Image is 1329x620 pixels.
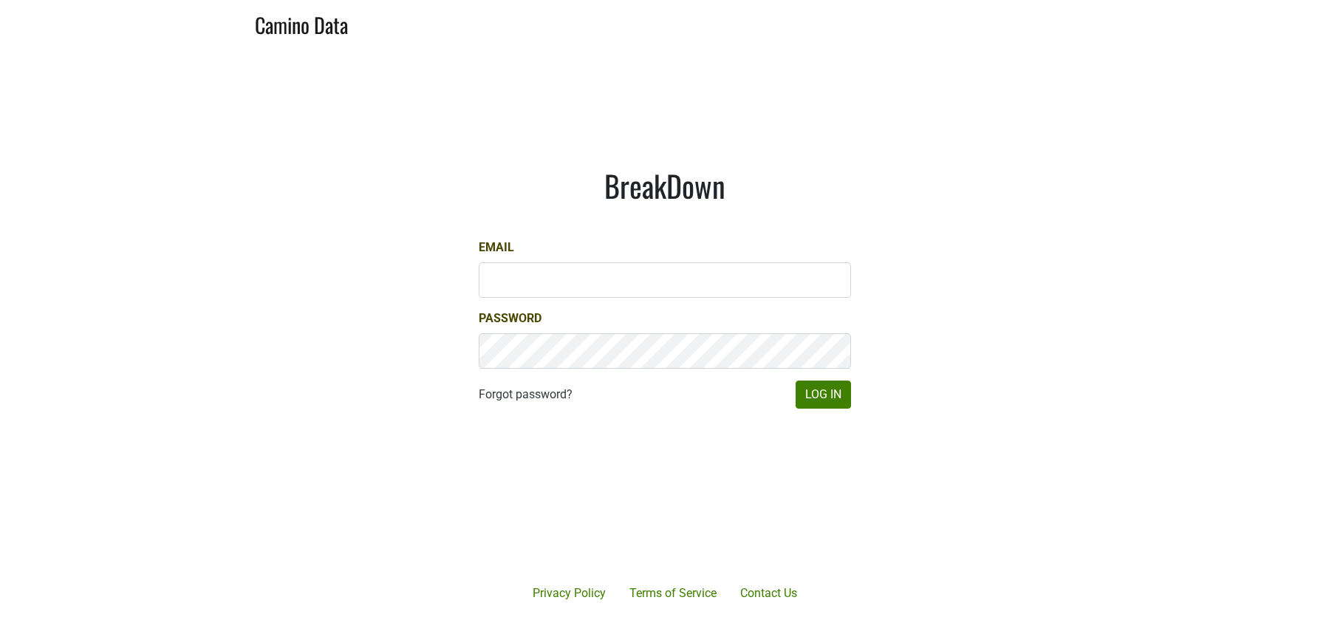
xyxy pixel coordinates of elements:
a: Forgot password? [479,386,573,403]
label: Email [479,239,514,256]
a: Camino Data [255,6,348,41]
a: Privacy Policy [521,579,618,608]
h1: BreakDown [479,168,851,203]
button: Log In [796,381,851,409]
a: Terms of Service [618,579,728,608]
label: Password [479,310,541,327]
a: Contact Us [728,579,809,608]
